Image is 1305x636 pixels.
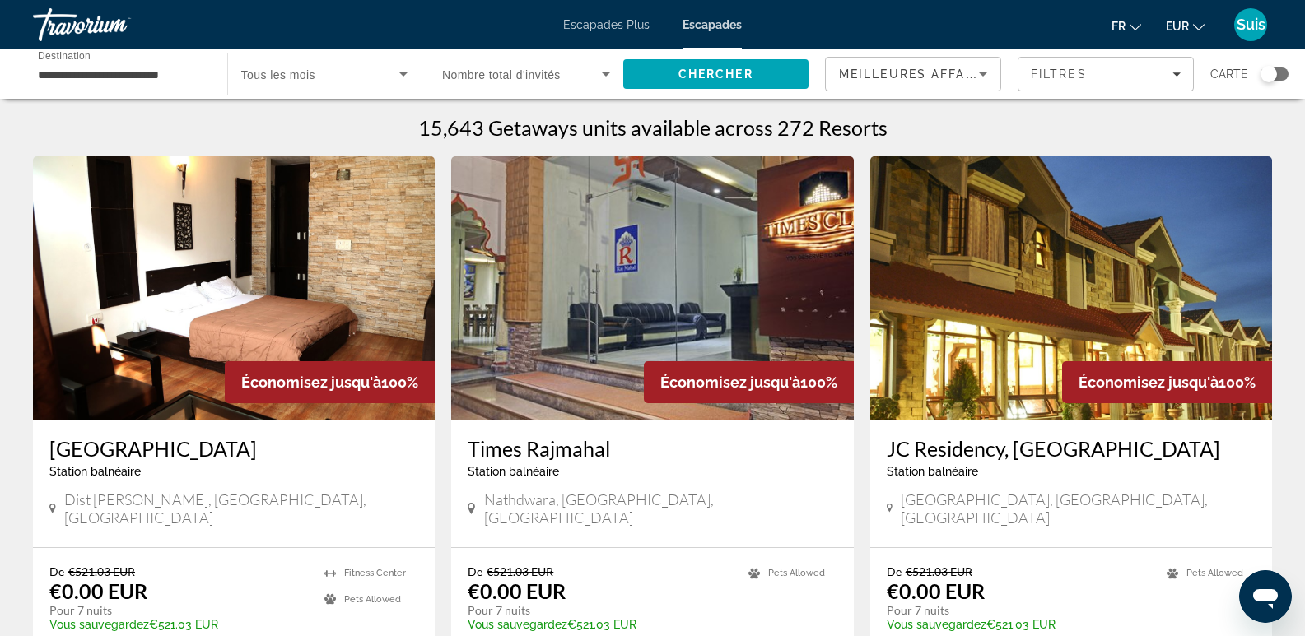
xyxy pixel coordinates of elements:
[887,618,1150,631] p: €521.03 EUR
[887,564,902,578] span: De
[38,65,206,85] input: Select destination
[678,67,753,81] span: Chercher
[1166,20,1189,33] font: EUR
[344,594,401,605] span: Pets Allowed
[49,436,418,461] a: [GEOGRAPHIC_DATA]
[1112,14,1141,38] button: Changer de langue
[1210,63,1248,86] span: Carte
[1229,7,1272,42] button: Menu utilisateur
[1079,374,1219,391] span: Économisez jusqu'à
[241,374,381,391] span: Économisez jusqu'à
[887,436,1256,461] a: JC Residency, [GEOGRAPHIC_DATA]
[49,465,141,478] span: Station balnéaire
[887,603,1150,618] p: Pour 7 nuits
[241,68,316,81] span: Tous les mois
[901,490,1256,527] span: [GEOGRAPHIC_DATA], [GEOGRAPHIC_DATA], [GEOGRAPHIC_DATA]
[33,3,198,46] a: Travorium
[887,578,985,603] p: €0.00 EUR
[468,465,559,478] span: Station balnéaire
[1031,67,1087,81] span: Filtres
[1239,570,1292,623] iframe: Bouton de lancement de la fenêtre de messagerie
[660,374,800,391] span: Économisez jusqu'à
[1237,16,1265,33] font: Suis
[49,618,149,631] span: Vous sauvegardez
[1062,361,1272,403] div: 100%
[563,18,650,31] a: Escapades Plus
[623,59,809,89] button: Search
[468,618,567,631] span: Vous sauvegardez
[484,490,837,527] span: Nathdwara, [GEOGRAPHIC_DATA], [GEOGRAPHIC_DATA]
[683,18,742,31] a: Escapades
[1186,568,1243,578] span: Pets Allowed
[468,564,482,578] span: De
[418,115,888,140] h1: 15,643 Getaways units available across 272 Resorts
[468,618,731,631] p: €521.03 EUR
[38,50,91,61] span: Destination
[887,618,986,631] span: Vous sauvegardez
[451,156,853,420] img: Times Rajmahal
[64,490,419,527] span: Dist [PERSON_NAME], [GEOGRAPHIC_DATA], [GEOGRAPHIC_DATA]
[839,64,987,84] mat-select: Sort by
[906,564,972,578] span: €521.03 EUR
[468,436,837,461] a: Times Rajmahal
[487,564,553,578] span: €521.03 EUR
[468,578,566,603] p: €0.00 EUR
[887,465,978,478] span: Station balnéaire
[225,361,435,403] div: 100%
[49,578,147,603] p: €0.00 EUR
[442,68,561,81] span: Nombre total d'invités
[1112,20,1126,33] font: fr
[1018,57,1194,91] button: Filters
[468,603,731,618] p: Pour 7 nuits
[344,568,406,578] span: Fitness Center
[68,564,135,578] span: €521.03 EUR
[33,156,435,420] img: Haut Monde Hill Stream Resort
[839,67,997,81] span: Meilleures affaires
[49,564,64,578] span: De
[644,361,854,403] div: 100%
[768,568,825,578] span: Pets Allowed
[1166,14,1205,38] button: Changer de devise
[870,156,1272,420] img: JC Residency, Kodaikanal
[49,603,308,618] p: Pour 7 nuits
[49,618,308,631] p: €521.03 EUR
